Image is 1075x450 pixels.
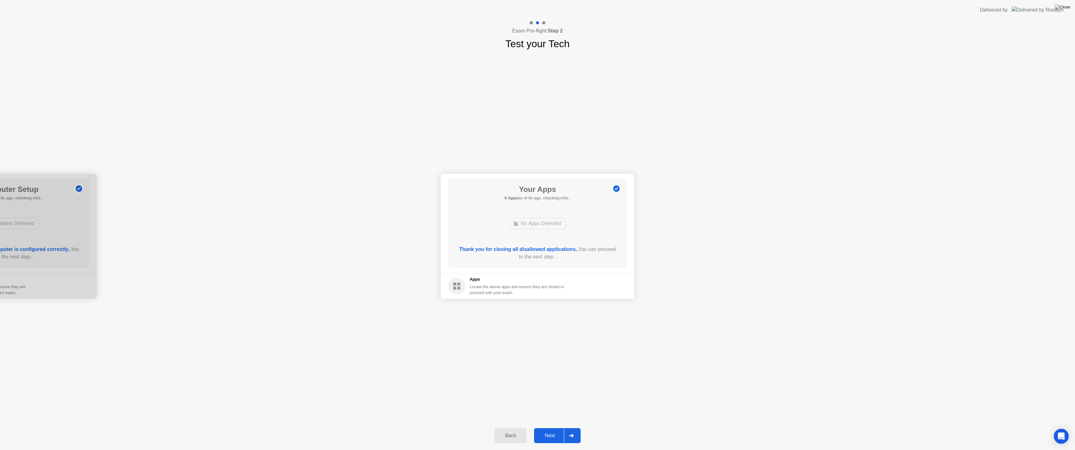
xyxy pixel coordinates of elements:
button: Back [494,428,527,443]
div: Delivered by [980,6,1008,14]
button: Next [534,428,581,443]
h4: Exam Pre-flight: [512,27,563,35]
img: Close [1055,5,1070,10]
b: Thank you for closing all disallowed applications.. [459,247,578,252]
div: Open Intercom Messenger [1054,429,1069,444]
div: Back [496,433,525,438]
b: Step 2 [548,28,563,33]
h1: Your Apps [504,184,570,195]
b: 0 Apps [504,196,518,200]
div: Next [536,433,564,438]
img: Delivered by Rosalyn [1012,6,1064,13]
h5: as of 0s ago, checking in5s.. [504,195,570,201]
h5: Apps [470,276,564,282]
div: You can proceed to the next step.. [457,246,618,261]
div: No Apps Detected [508,217,567,229]
h1: Test your Tech [505,36,570,51]
div: Locate the above apps and ensure they are closed to proceed with your exam. [470,284,564,296]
